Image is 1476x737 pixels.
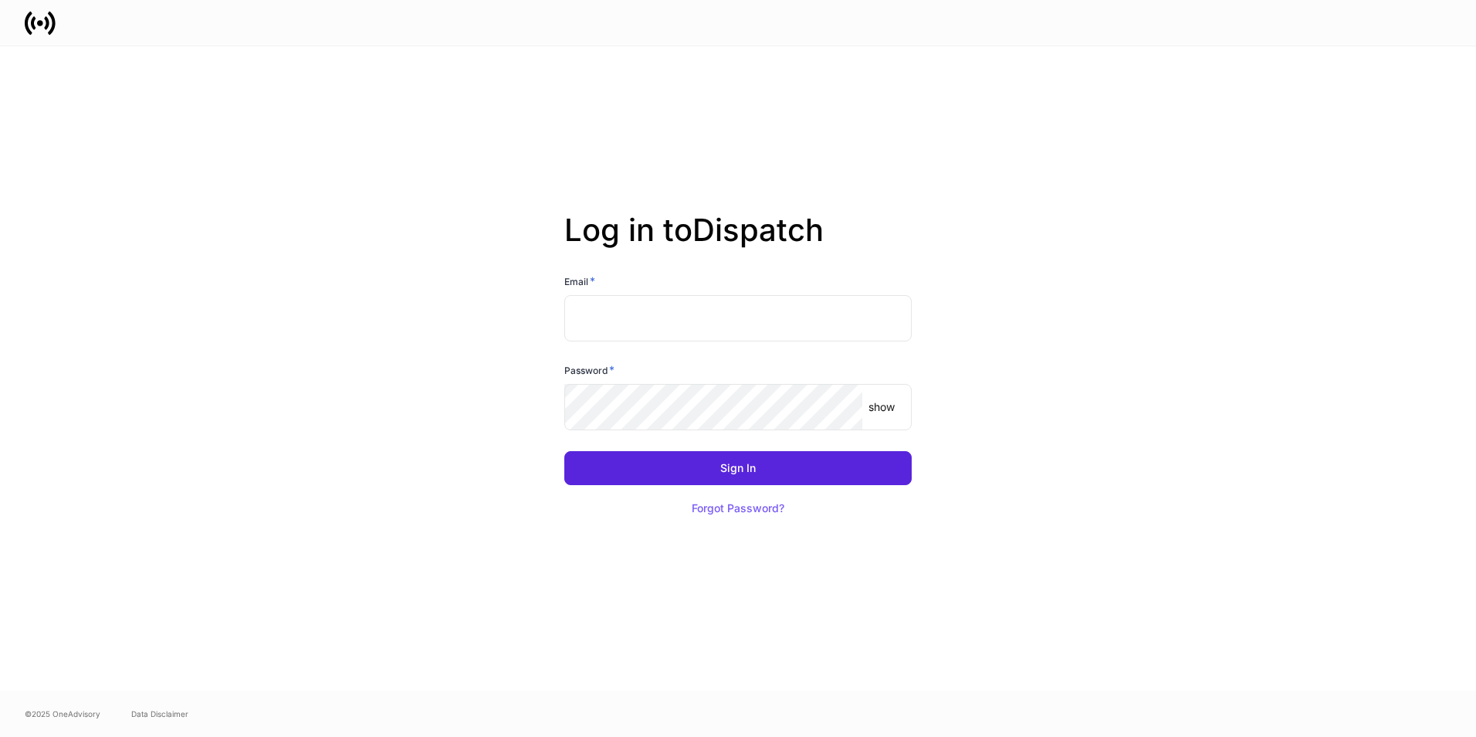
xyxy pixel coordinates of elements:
[564,212,912,273] h2: Log in to Dispatch
[25,708,100,720] span: © 2025 OneAdvisory
[564,362,614,378] h6: Password
[720,463,756,474] div: Sign In
[868,399,895,415] p: show
[692,503,784,514] div: Forgot Password?
[564,273,595,289] h6: Email
[672,491,804,525] button: Forgot Password?
[564,451,912,485] button: Sign In
[131,708,188,720] a: Data Disclaimer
